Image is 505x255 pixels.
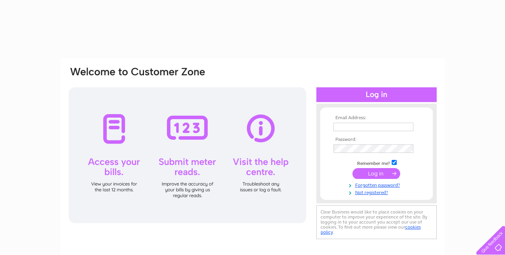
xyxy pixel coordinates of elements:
[333,188,422,196] a: Not registered?
[331,115,422,121] th: Email Address:
[321,224,421,235] a: cookies policy
[331,137,422,142] th: Password:
[352,168,400,179] input: Submit
[316,205,437,239] div: Clear Business would like to place cookies on your computer to improve your experience of the sit...
[331,159,422,167] td: Remember me?
[333,181,422,188] a: Forgotten password?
